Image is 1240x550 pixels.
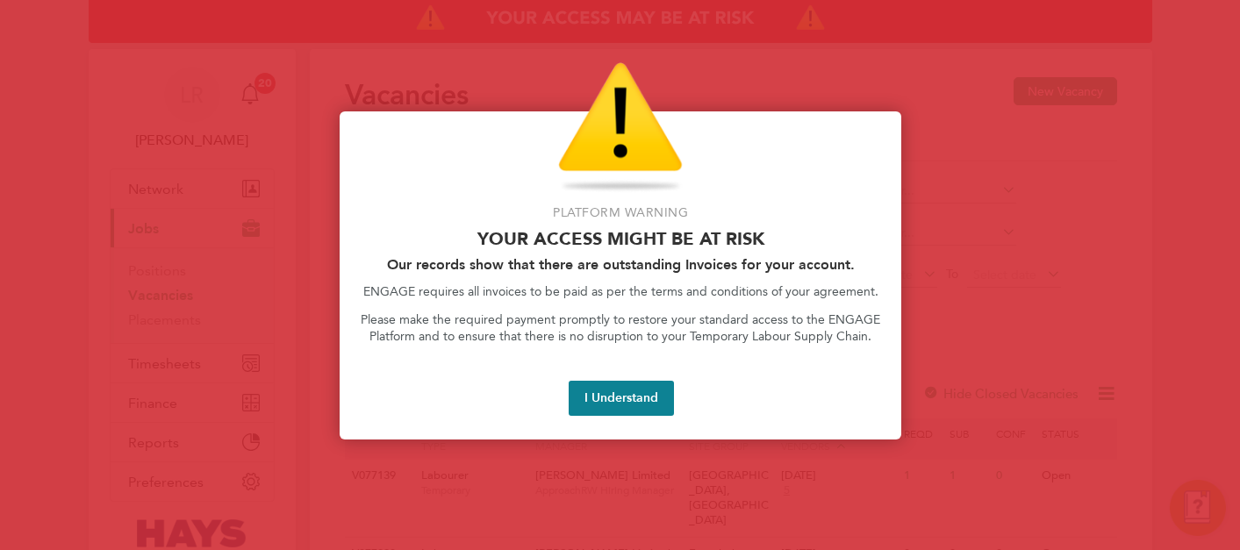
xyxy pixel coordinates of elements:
p: Your access might be at risk [361,228,880,249]
img: Warning Icon [558,62,683,194]
h2: Our records show that there are outstanding Invoices for your account. [361,256,880,273]
p: ENGAGE requires all invoices to be paid as per the terms and conditions of your agreement. [361,283,880,301]
p: Platform Warning [361,204,880,222]
p: Please make the required payment promptly to restore your standard access to the ENGAGE Platform ... [361,311,880,346]
button: I Understand [569,381,674,416]
div: Access At Risk [340,111,901,439]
